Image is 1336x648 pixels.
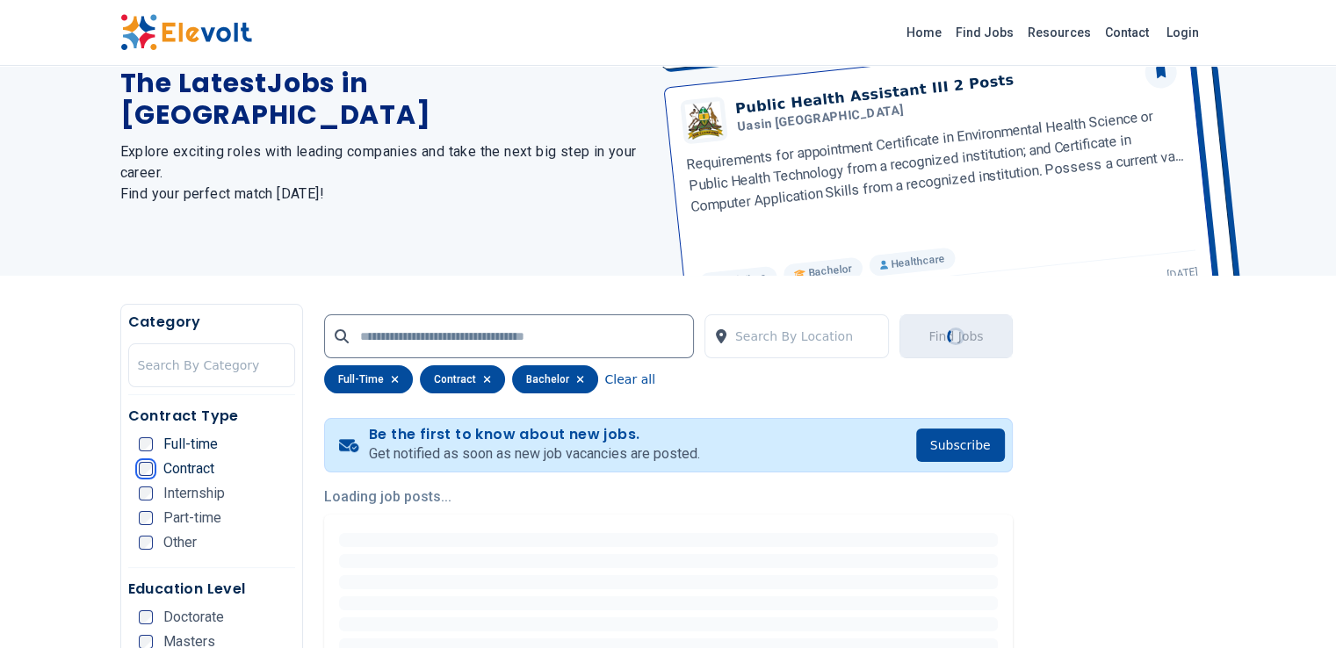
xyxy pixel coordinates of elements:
[1021,18,1098,47] a: Resources
[139,511,153,525] input: Part-time
[1098,18,1156,47] a: Contact
[1156,15,1210,50] a: Login
[120,68,647,131] h1: The Latest Jobs in [GEOGRAPHIC_DATA]
[163,462,214,476] span: Contract
[512,365,598,393] div: bachelor
[369,443,700,464] p: Get notified as soon as new job vacancies are posted.
[128,579,295,600] h5: Education Level
[128,406,295,427] h5: Contract Type
[324,365,413,393] div: full-time
[163,536,197,550] span: Other
[139,536,153,550] input: Other
[139,486,153,500] input: Internship
[120,141,647,205] h2: Explore exciting roles with leading companies and take the next big step in your career. Find you...
[605,365,655,393] button: Clear all
[139,437,153,451] input: Full-time
[949,18,1021,47] a: Find Jobs
[944,324,968,348] div: Loading...
[163,486,225,500] span: Internship
[163,437,218,451] span: Full-time
[1248,564,1336,648] iframe: Chat Widget
[420,365,505,393] div: contract
[139,610,153,624] input: Doctorate
[899,314,1012,358] button: Find JobsLoading...
[324,486,1013,508] p: Loading job posts...
[120,14,252,51] img: Elevolt
[163,511,221,525] span: Part-time
[369,426,700,443] h4: Be the first to know about new jobs.
[899,18,949,47] a: Home
[916,428,1005,462] button: Subscribe
[139,462,153,476] input: Contract
[128,312,295,333] h5: Category
[163,610,224,624] span: Doctorate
